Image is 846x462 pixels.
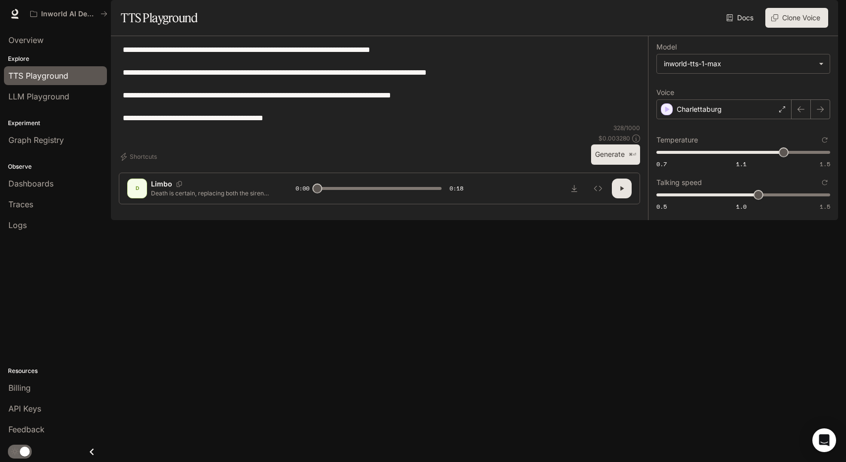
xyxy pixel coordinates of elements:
[119,149,161,165] button: Shortcuts
[629,152,636,158] p: ⌘⏎
[724,8,757,28] a: Docs
[765,8,828,28] button: Clone Voice
[564,179,584,198] button: Download audio
[296,184,309,193] span: 0:00
[820,202,830,211] span: 1.5
[656,202,667,211] span: 0.5
[151,189,272,197] p: Death is certain, replacing both the siren-song of Paradise and the dread of Hell. Life on this e...
[820,160,830,168] span: 1.5
[657,54,830,73] div: inworld-tts-1-max
[819,177,830,188] button: Reset to default
[736,160,746,168] span: 1.1
[121,8,198,28] h1: TTS Playground
[656,44,677,50] p: Model
[656,137,698,143] p: Temperature
[664,59,814,69] div: inworld-tts-1-max
[656,89,674,96] p: Voice
[129,181,145,196] div: D
[656,160,667,168] span: 0.7
[172,181,186,187] button: Copy Voice ID
[41,10,97,18] p: Inworld AI Demos
[677,104,722,114] p: Charlettaburg
[588,179,608,198] button: Inspect
[591,144,640,165] button: Generate⌘⏎
[26,4,112,24] button: All workspaces
[449,184,463,193] span: 0:18
[736,202,746,211] span: 1.0
[812,428,836,452] div: Open Intercom Messenger
[819,135,830,145] button: Reset to default
[151,179,172,189] p: Limbo
[656,179,702,186] p: Talking speed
